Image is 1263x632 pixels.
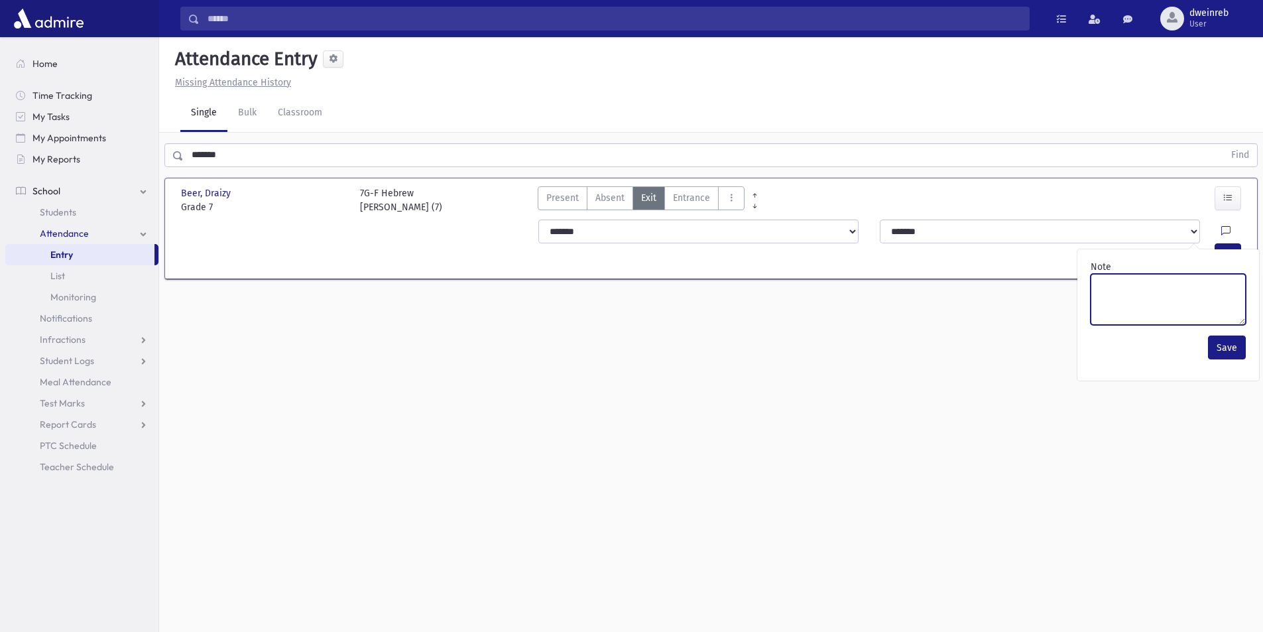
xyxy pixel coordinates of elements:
[673,191,710,205] span: Entrance
[227,95,267,132] a: Bulk
[5,127,158,149] a: My Appointments
[5,329,158,350] a: Infractions
[50,270,65,282] span: List
[360,186,442,214] div: 7G-F Hebrew [PERSON_NAME] (7)
[32,111,70,123] span: My Tasks
[175,77,291,88] u: Missing Attendance History
[5,202,158,223] a: Students
[170,77,291,88] a: Missing Attendance History
[181,186,233,200] span: Beer, Draizy
[5,85,158,106] a: Time Tracking
[40,206,76,218] span: Students
[267,95,333,132] a: Classroom
[40,461,114,473] span: Teacher Schedule
[170,48,318,70] h5: Attendance Entry
[5,456,158,477] a: Teacher Schedule
[641,191,656,205] span: Exit
[32,153,80,165] span: My Reports
[5,265,158,286] a: List
[40,376,111,388] span: Meal Attendance
[5,435,158,456] a: PTC Schedule
[32,90,92,101] span: Time Tracking
[5,53,158,74] a: Home
[5,286,158,308] a: Monitoring
[40,312,92,324] span: Notifications
[1091,260,1111,274] label: Note
[181,200,347,214] span: Grade 7
[40,334,86,346] span: Infractions
[5,308,158,329] a: Notifications
[5,414,158,435] a: Report Cards
[1189,8,1229,19] span: dweinreb
[595,191,625,205] span: Absent
[1223,144,1257,166] button: Find
[5,106,158,127] a: My Tasks
[1189,19,1229,29] span: User
[11,5,87,32] img: AdmirePro
[40,227,89,239] span: Attendance
[32,132,106,144] span: My Appointments
[40,355,94,367] span: Student Logs
[5,371,158,393] a: Meal Attendance
[5,244,154,265] a: Entry
[40,440,97,452] span: PTC Schedule
[5,180,158,202] a: School
[32,58,58,70] span: Home
[1208,336,1246,359] button: Save
[5,149,158,170] a: My Reports
[50,291,96,303] span: Monitoring
[50,249,73,261] span: Entry
[538,186,745,214] div: AttTypes
[546,191,579,205] span: Present
[32,185,60,197] span: School
[40,397,85,409] span: Test Marks
[200,7,1029,31] input: Search
[40,418,96,430] span: Report Cards
[5,350,158,371] a: Student Logs
[5,393,158,414] a: Test Marks
[180,95,227,132] a: Single
[5,223,158,244] a: Attendance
